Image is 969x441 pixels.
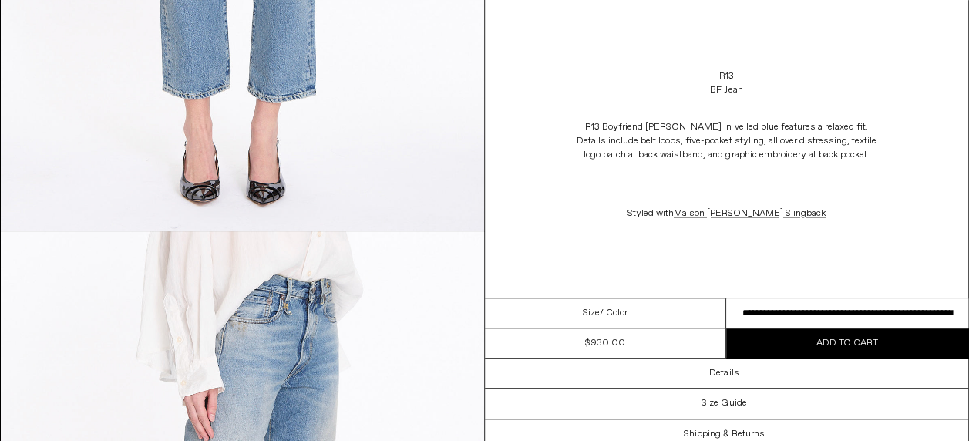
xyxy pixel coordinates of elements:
button: Add to cart [726,328,968,358]
span: Add to cart [816,337,878,349]
h3: Details [709,368,739,379]
h3: Size Guide [702,398,746,409]
span: Styled with [627,207,826,220]
h3: Shipping & Returns [684,429,765,439]
div: BF Jean [710,83,742,97]
a: R13 [719,69,734,83]
a: Maison [PERSON_NAME] Slingback [674,207,826,220]
span: R13 Boyfriend [PERSON_NAME] in veiled blue features a relaxed fit. Details include belt loops, fi... [577,121,876,161]
span: Size [583,306,600,320]
span: / Color [600,306,627,320]
span: $930.00 [585,337,625,349]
